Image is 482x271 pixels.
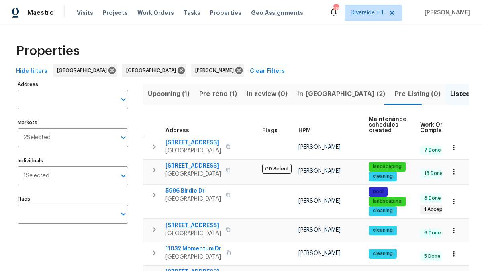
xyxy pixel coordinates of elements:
span: Pre-reno (1) [199,88,237,100]
span: [PERSON_NAME] [195,66,237,74]
span: Riverside + 1 [351,9,384,17]
span: Flags [262,128,278,133]
span: [PERSON_NAME] [298,198,341,204]
span: [PERSON_NAME] [298,250,341,256]
span: 2 Selected [23,134,51,141]
span: cleaning [370,227,396,234]
span: 13 Done [421,170,446,177]
span: Work Order Completion [420,122,471,133]
button: Hide filters [13,64,51,79]
span: 7 Done [421,147,444,154]
span: [STREET_ADDRESS] [165,222,221,230]
span: Geo Assignments [251,9,303,17]
span: 8 Done [421,195,444,202]
span: Properties [16,47,80,55]
button: Open [118,170,129,181]
span: cleaning [370,250,396,257]
label: Individuals [18,158,128,163]
span: 6 Done [421,230,444,236]
span: 1 Selected [23,172,49,179]
button: Open [118,208,129,220]
span: [GEOGRAPHIC_DATA] [126,66,179,74]
span: [PERSON_NAME] [298,227,341,233]
span: [GEOGRAPHIC_DATA] [165,170,221,178]
span: [PERSON_NAME] [298,168,341,174]
span: pool [370,188,387,195]
span: [STREET_ADDRESS] [165,139,221,147]
button: Clear Filters [247,64,288,79]
span: [GEOGRAPHIC_DATA] [165,195,221,203]
span: Hide filters [16,66,47,76]
div: 28 [333,5,339,13]
span: Properties [210,9,241,17]
span: [PERSON_NAME] [421,9,470,17]
span: 5996 Birdie Dr [165,187,221,195]
span: cleaning [370,173,396,180]
span: Projects [103,9,128,17]
span: 11032 Momentum Dr [165,245,221,253]
span: [STREET_ADDRESS] [165,162,221,170]
span: Listed (8) [450,88,481,100]
span: Upcoming (1) [148,88,190,100]
span: [GEOGRAPHIC_DATA] [165,253,221,261]
span: [PERSON_NAME] [298,144,341,150]
span: 5 Done [421,253,444,260]
span: In-[GEOGRAPHIC_DATA] (2) [297,88,385,100]
span: landscaping [370,163,405,170]
div: [PERSON_NAME] [191,64,244,77]
span: Address [165,128,189,133]
span: cleaning [370,207,396,214]
label: Markets [18,120,128,125]
label: Flags [18,197,128,201]
div: [GEOGRAPHIC_DATA] [122,64,186,77]
span: Clear Filters [250,66,285,76]
span: 1 Accepted [421,206,455,213]
span: OD Select [262,164,292,174]
span: landscaping [370,198,405,205]
span: Work Orders [137,9,174,17]
span: [GEOGRAPHIC_DATA] [57,66,110,74]
span: Tasks [184,10,200,16]
span: In-review (0) [247,88,288,100]
span: HPM [298,128,311,133]
span: Visits [77,9,93,17]
label: Address [18,82,128,87]
button: Open [118,94,129,105]
span: [GEOGRAPHIC_DATA] [165,147,221,155]
span: Maintenance schedules created [369,117,406,133]
span: Maestro [27,9,54,17]
span: [GEOGRAPHIC_DATA] [165,230,221,238]
button: Open [118,132,129,143]
span: Pre-Listing (0) [395,88,441,100]
div: [GEOGRAPHIC_DATA] [53,64,117,77]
